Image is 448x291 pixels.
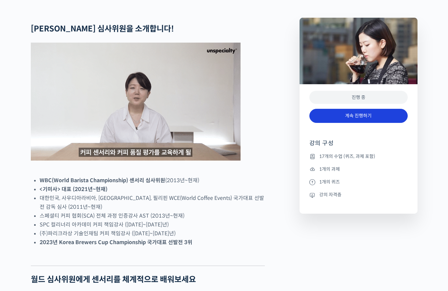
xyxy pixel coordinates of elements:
li: 1개의 퀴즈 [309,178,408,186]
span: 설정 [101,218,109,223]
a: 계속 진행하기 [309,109,408,123]
li: 강의 자격증 [309,191,408,199]
div: 진행 중 [309,91,408,104]
li: (2013년~현재) [40,176,265,185]
li: (주)파리크라상 기술인재팀 커피 책임강사 ([DATE]~[DATE]년) [40,229,265,238]
strong: 월드 심사위원에게 센서리를 체계적으로 배워보세요 [31,275,196,284]
h4: 강의 구성 [309,139,408,152]
strong: [PERSON_NAME] 심사위원을 소개합니다 [31,24,171,34]
li: 대한민국, 사우디아라비아, [GEOGRAPHIC_DATA], 필리핀 WCE(World Coffee Events) 국가대표 선발전 감독 심사 (2011년~현재) [40,194,265,211]
li: 17개의 수업 (퀴즈, 과제 포함) [309,152,408,160]
li: 스페셜티 커피 협회(SCA) 전체 과정 인증강사 AST (2013년~현재) [40,211,265,220]
span: 대화 [60,218,68,223]
strong: <기미사> 대표 (2021년~현재) [40,186,107,193]
a: 대화 [43,208,85,224]
strong: WBC(World Barista Championship) 센서리 심사위원 [40,177,165,184]
a: 설정 [85,208,126,224]
strong: 2023년 Korea Brewers Cup Championship 국가대표 선발전 3위 [40,239,192,246]
span: 홈 [21,218,25,223]
li: SPC 컬리너리 아카데미 커피 책임강사 ([DATE]~[DATE]년) [40,220,265,229]
a: 홈 [2,208,43,224]
li: 1개의 과제 [309,165,408,173]
h2: ! [31,24,265,34]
